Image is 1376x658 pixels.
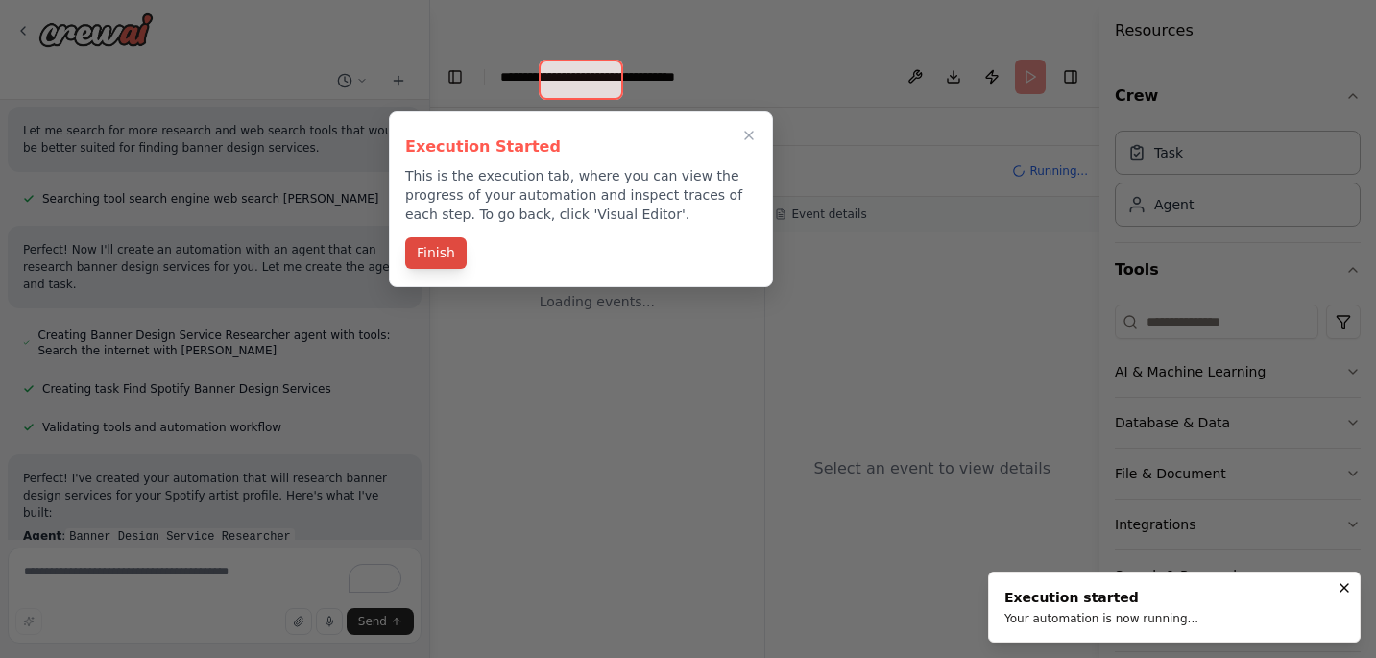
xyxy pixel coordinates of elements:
button: Finish [405,237,467,269]
h3: Execution Started [405,135,757,158]
button: Hide left sidebar [442,63,469,90]
div: Your automation is now running... [1004,611,1198,626]
button: Close walkthrough [737,124,760,147]
p: This is the execution tab, where you can view the progress of your automation and inspect traces ... [405,166,757,224]
div: Execution started [1004,588,1198,607]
